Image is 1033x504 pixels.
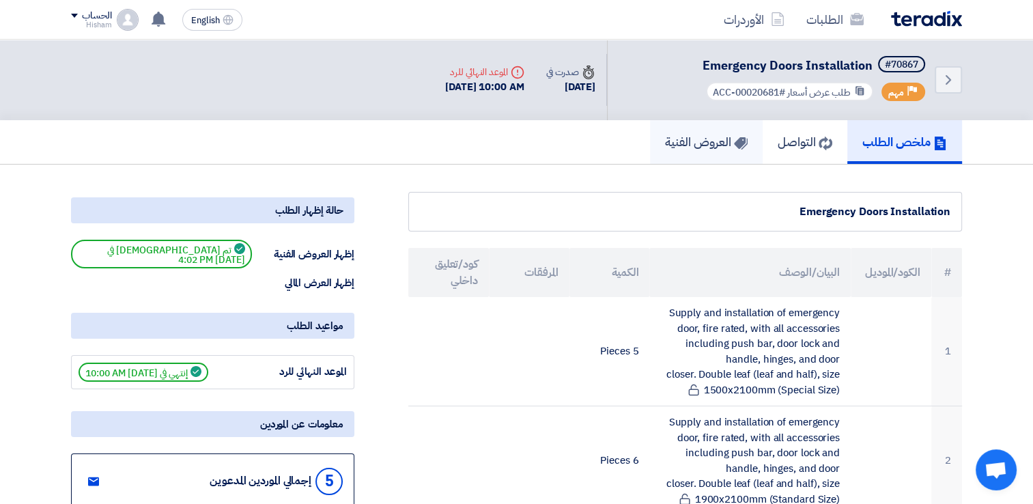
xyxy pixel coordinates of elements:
[778,134,832,150] h5: التواصل
[252,275,354,291] div: إظهار العرض المالي
[71,197,354,223] div: حالة إظهار الطلب
[191,16,220,25] span: English
[71,411,354,437] div: معلومات عن الموردين
[489,248,569,297] th: المرفقات
[252,247,354,262] div: إظهار العروض الفنية
[795,3,875,36] a: الطلبات
[244,364,347,380] div: الموعد النهائي للرد
[703,56,928,75] h5: Emergency Doors Installation
[71,313,354,339] div: مواعيد الطلب
[665,134,748,150] h5: العروض الفنية
[445,79,524,95] div: [DATE] 10:00 AM
[891,11,962,27] img: Teradix logo
[885,60,918,70] div: #70867
[569,297,650,406] td: 5 Pieces
[649,248,850,297] th: البيان/الوصف
[82,10,111,22] div: الحساب
[649,297,850,406] td: Supply and installation of emergency door, fire rated, with all accessories including push bar, d...
[703,56,873,74] span: Emergency Doors Installation
[569,248,650,297] th: الكمية
[117,9,139,31] img: profile_test.png
[713,3,795,36] a: الأوردرات
[445,65,524,79] div: الموعد النهائي للرد
[650,120,763,164] a: العروض الفنية
[763,120,847,164] a: التواصل
[931,248,962,297] th: #
[847,120,962,164] a: ملخص الطلب
[420,204,950,220] div: Emergency Doors Installation
[182,9,242,31] button: English
[79,363,208,382] span: إنتهي في [DATE] 10:00 AM
[888,86,904,99] span: مهم
[71,21,111,29] div: Hisham
[976,449,1017,490] div: Open chat
[931,297,962,406] td: 1
[851,248,931,297] th: الكود/الموديل
[315,468,343,495] div: 5
[546,79,595,95] div: [DATE]
[210,475,311,488] div: إجمالي الموردين المدعوين
[408,248,489,297] th: كود/تعليق داخلي
[862,134,947,150] h5: ملخص الطلب
[71,240,252,268] span: تم [DEMOGRAPHIC_DATA] في [DATE] 4:02 PM
[546,65,595,79] div: صدرت في
[787,85,851,100] span: طلب عرض أسعار
[713,85,785,100] span: #ACC-00020681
